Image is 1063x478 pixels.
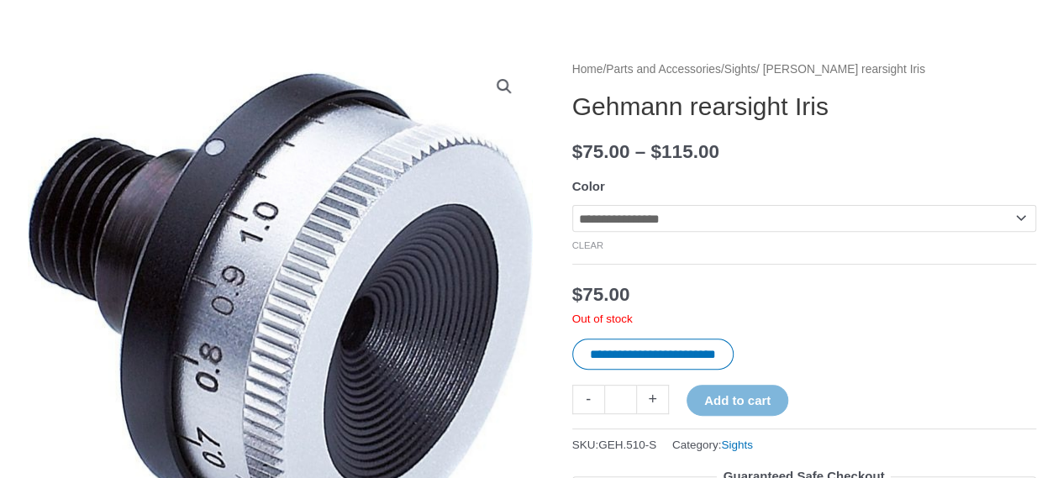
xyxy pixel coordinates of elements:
[650,141,661,162] span: $
[572,284,630,305] bdi: 75.00
[606,63,721,76] a: Parts and Accessories
[650,141,718,162] bdi: 115.00
[572,385,604,414] a: -
[572,312,1036,327] p: Out of stock
[598,439,656,451] span: GEH.510-S
[489,71,519,102] a: View full-screen image gallery
[687,385,788,416] button: Add to cart
[635,141,646,162] span: –
[572,59,1036,81] nav: Breadcrumb
[572,141,630,162] bdi: 75.00
[721,439,753,451] a: Sights
[572,141,583,162] span: $
[724,63,756,76] a: Sights
[572,179,605,193] label: Color
[572,284,583,305] span: $
[572,92,1036,122] h1: Gehmann rearsight Iris
[637,385,669,414] a: +
[572,63,603,76] a: Home
[672,434,753,455] span: Category:
[572,240,604,250] a: Clear options
[604,385,637,414] input: Product quantity
[572,434,657,455] span: SKU:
